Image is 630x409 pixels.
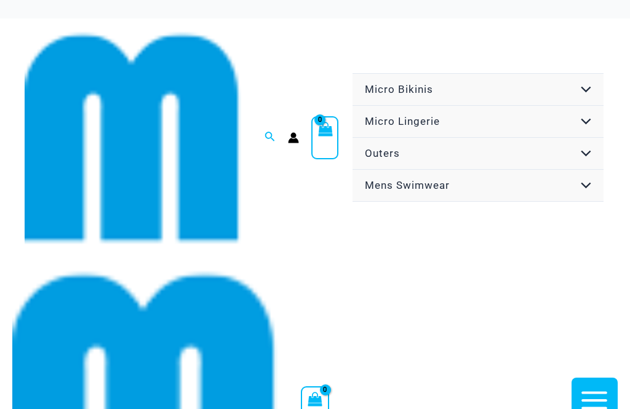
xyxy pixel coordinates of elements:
a: Search icon link [265,130,276,145]
a: Mens SwimwearMenu ToggleMenu Toggle [353,170,604,202]
span: Micro Bikinis [365,83,433,95]
a: View Shopping Cart, empty [311,116,338,159]
a: Micro BikinisMenu ToggleMenu Toggle [353,74,604,106]
a: Micro LingerieMenu ToggleMenu Toggle [353,106,604,138]
span: Mens Swimwear [365,179,450,191]
a: Account icon link [288,132,299,143]
img: cropped mm emblem [25,30,241,246]
a: OutersMenu ToggleMenu Toggle [353,138,604,170]
nav: Site Navigation [351,71,605,204]
span: Micro Lingerie [365,115,440,127]
span: Outers [365,147,400,159]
